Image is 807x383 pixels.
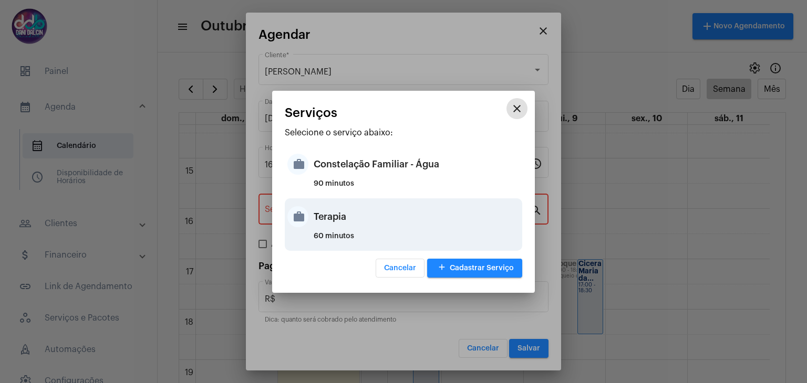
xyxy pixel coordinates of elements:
[314,180,520,196] div: 90 minutos
[376,259,425,278] button: Cancelar
[285,106,337,120] span: Serviços
[287,206,308,227] mat-icon: work
[285,128,522,137] p: Selecione o serviço abaixo:
[314,201,520,232] div: Terapia
[436,264,514,272] span: Cadastrar Serviço
[511,102,523,115] mat-icon: close
[436,261,448,275] mat-icon: add
[314,232,520,248] div: 60 minutos
[384,264,416,272] span: Cancelar
[314,148,520,180] div: Constelação Familiar - Água
[427,259,522,278] button: Cadastrar Serviço
[287,154,308,175] mat-icon: work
